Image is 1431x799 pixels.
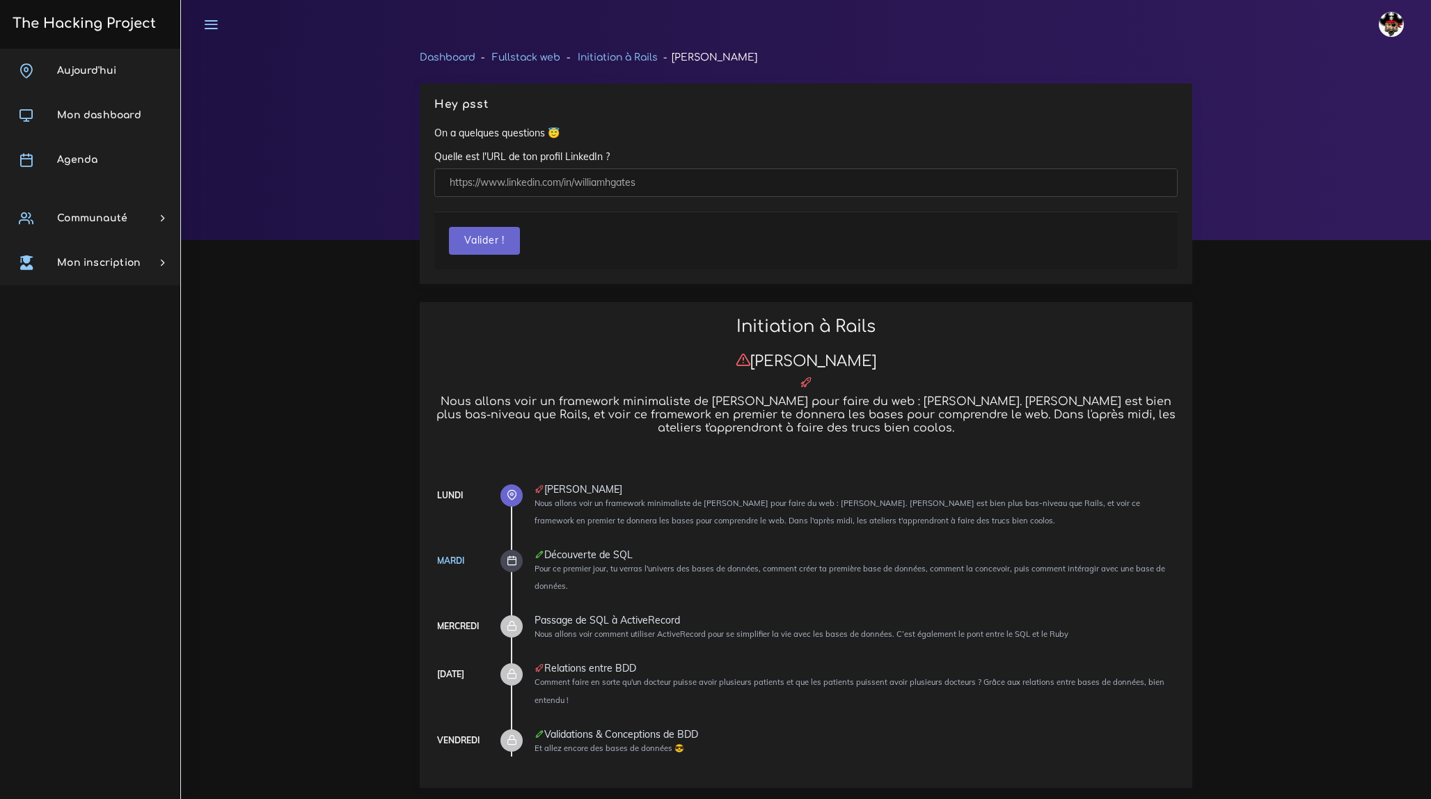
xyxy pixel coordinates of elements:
[535,729,1178,739] div: Validations & Conceptions de BDD
[449,227,520,255] button: Valider !
[492,52,560,63] a: Fullstack web
[800,376,812,388] i: Projet à rendre ce jour-là
[1379,12,1404,37] img: avatar
[535,484,1178,494] div: [PERSON_NAME]
[437,488,463,503] div: Lundi
[434,150,610,164] label: Quelle est l'URL de ton profil LinkedIn ?
[535,498,1140,525] small: Nous allons voir un framework minimaliste de [PERSON_NAME] pour faire du web : [PERSON_NAME]. [PE...
[437,555,464,566] a: Mardi
[578,52,658,63] a: Initiation à Rails
[434,98,1178,111] h5: Hey psst
[535,743,684,753] small: Et allez encore des bases de données 😎
[434,317,1178,337] h2: Initiation à Rails
[57,213,127,223] span: Communauté
[535,663,1178,673] div: Relations entre BDD
[535,615,1178,625] div: Passage de SQL à ActiveRecord
[434,352,1178,370] h3: [PERSON_NAME]
[437,619,479,634] div: Mercredi
[57,65,116,76] span: Aujourd'hui
[420,52,475,63] a: Dashboard
[535,484,544,494] i: Projet à rendre ce jour-là
[535,550,544,560] i: Corrections cette journée là
[535,629,1068,639] small: Nous allons voir comment utiliser ActiveRecord pour se simplifier la vie avec les bases de donnée...
[437,667,464,682] div: [DATE]
[57,258,141,268] span: Mon inscription
[736,352,750,367] i: Attention : nous n'avons pas encore reçu ton projet aujourd'hui. N'oublie pas de le soumettre en ...
[434,168,1178,197] input: https://www.linkedin.com/in/williamhgates
[57,155,97,165] span: Agenda
[8,16,156,31] h3: The Hacking Project
[434,126,1178,140] p: On a quelques questions 😇
[535,663,544,673] i: Projet à rendre ce jour-là
[57,110,141,120] span: Mon dashboard
[535,550,1178,560] div: Découverte de SQL
[658,49,757,66] li: [PERSON_NAME]
[535,677,1164,704] small: Comment faire en sorte qu'un docteur puisse avoir plusieurs patients et que les patients puissent...
[535,564,1165,591] small: Pour ce premier jour, tu verras l'univers des bases de données, comment créer ta première base de...
[437,733,480,748] div: Vendredi
[535,729,544,739] i: Corrections cette journée là
[434,395,1178,435] h5: Nous allons voir un framework minimaliste de [PERSON_NAME] pour faire du web : [PERSON_NAME]. [PE...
